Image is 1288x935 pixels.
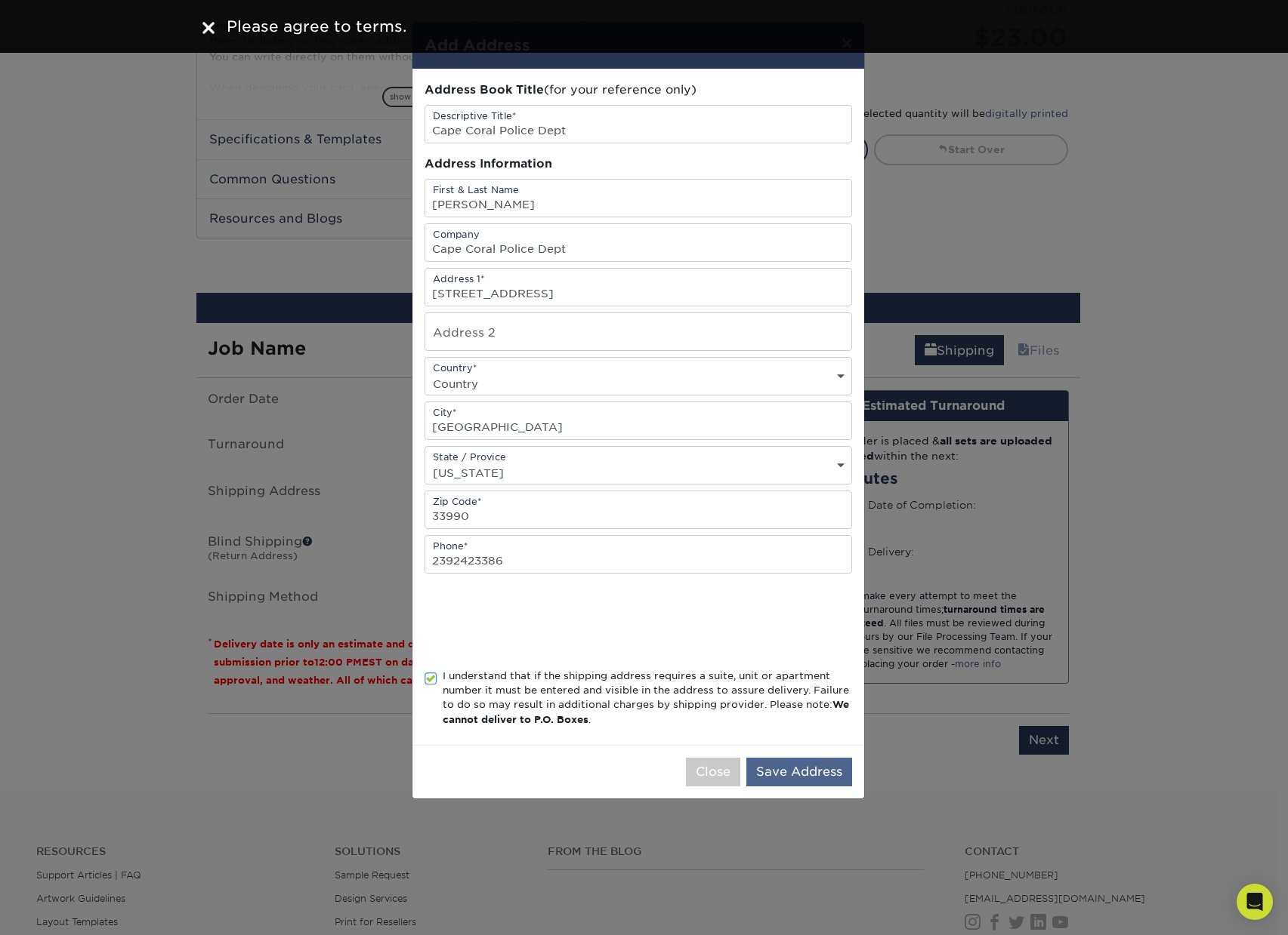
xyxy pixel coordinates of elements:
b: We cannot deliver to P.O. Boxes [443,699,849,724]
img: close [202,22,215,34]
button: Save Address [746,758,852,786]
button: Close [686,758,740,786]
iframe: reCAPTCHA [425,592,654,651]
div: Open Intercom Messenger [1237,884,1273,920]
div: (for your reference only) [425,82,852,99]
span: Address Book Title [425,82,544,97]
div: I understand that if the shipping address requires a suite, unit or apartment number it must be e... [443,669,852,727]
span: Please agree to terms. [227,17,406,35]
div: Address Information [425,155,852,173]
